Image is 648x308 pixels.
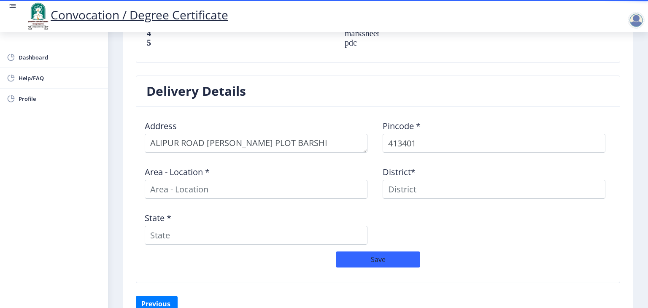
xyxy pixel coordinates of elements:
[145,180,367,199] input: Area - Location
[25,7,228,23] a: Convocation / Degree Certificate
[145,122,177,130] label: Address
[336,251,420,267] button: Save
[145,168,210,176] label: Area - Location *
[145,226,367,245] input: State
[146,38,336,47] th: 5
[25,2,51,30] img: logo
[383,134,605,153] input: Pincode
[383,180,605,199] input: District
[336,29,517,38] td: marksheet
[383,122,421,130] label: Pincode *
[19,73,101,83] span: Help/FAQ
[146,83,246,100] h3: Delivery Details
[383,168,416,176] label: District*
[145,214,171,222] label: State *
[19,94,101,104] span: Profile
[336,38,517,47] td: pdc
[19,52,101,62] span: Dashboard
[146,29,336,38] th: 4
